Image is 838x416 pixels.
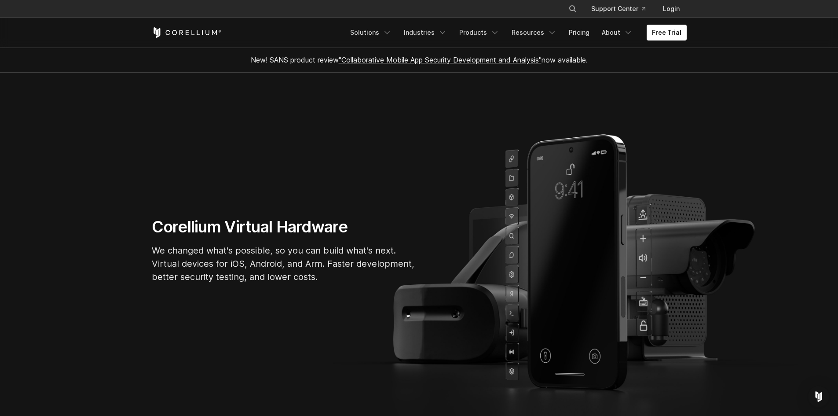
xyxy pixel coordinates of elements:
[808,386,829,407] div: Open Intercom Messenger
[558,1,687,17] div: Navigation Menu
[656,1,687,17] a: Login
[251,55,588,64] span: New! SANS product review now available.
[596,25,638,40] a: About
[345,25,687,40] div: Navigation Menu
[152,217,416,237] h1: Corellium Virtual Hardware
[339,55,542,64] a: "Collaborative Mobile App Security Development and Analysis"
[565,1,581,17] button: Search
[647,25,687,40] a: Free Trial
[454,25,505,40] a: Products
[152,27,222,38] a: Corellium Home
[564,25,595,40] a: Pricing
[399,25,452,40] a: Industries
[506,25,562,40] a: Resources
[152,244,416,283] p: We changed what's possible, so you can build what's next. Virtual devices for iOS, Android, and A...
[584,1,652,17] a: Support Center
[345,25,397,40] a: Solutions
